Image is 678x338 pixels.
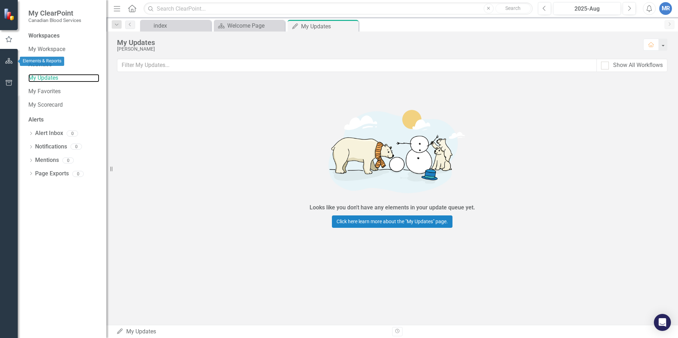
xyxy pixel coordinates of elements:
div: 0 [67,130,78,136]
a: My Updates [28,74,99,82]
div: My Updates [116,328,387,336]
button: MR [659,2,672,15]
button: Search [495,4,531,13]
a: Mentions [35,156,59,164]
div: [PERSON_NAME] [117,46,636,52]
div: 0 [72,171,84,177]
div: 0 [62,157,74,163]
a: My Scorecard [28,101,99,109]
a: My Favorites [28,88,99,96]
div: 2025-Aug [556,5,618,13]
img: Getting started [286,100,499,202]
a: Page Exports [35,170,69,178]
small: Canadian Blood Services [28,17,81,23]
img: ClearPoint Strategy [4,8,16,21]
button: 2025-Aug [553,2,621,15]
a: Notifications [35,143,67,151]
a: Alert Inbox [35,129,63,137]
div: Alerts [28,116,99,124]
span: Search [505,5,521,11]
div: Show All Workflows [613,61,663,69]
input: Search ClearPoint... [144,2,533,15]
a: My Workspace [28,45,99,53]
a: Click here learn more about the "My Updates" page. [332,215,452,228]
div: My Updates [301,22,357,31]
div: Looks like you don't have any elements in your update queue yet. [310,204,475,212]
div: Open Intercom Messenger [654,314,671,331]
div: index [154,21,209,30]
div: My Updates [117,39,636,46]
a: Welcome Page [216,21,283,30]
div: Welcome Page [227,21,283,30]
div: 0 [71,144,82,150]
div: Workspaces [28,32,60,40]
input: Filter My Updates... [117,59,597,72]
div: Elements & Reports [20,57,64,66]
span: My ClearPoint [28,9,81,17]
a: index [142,21,209,30]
